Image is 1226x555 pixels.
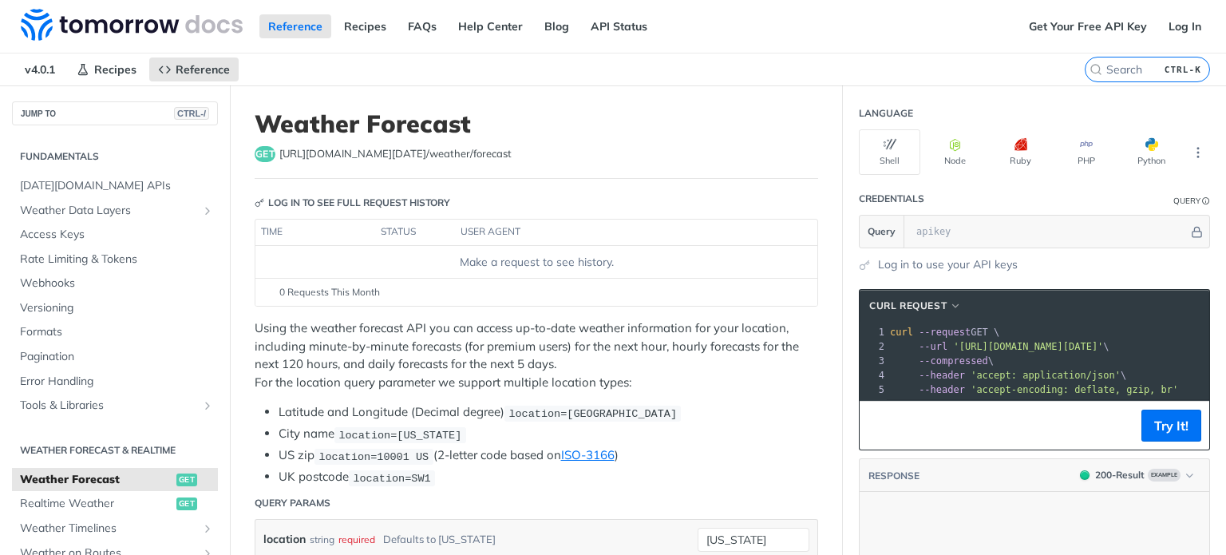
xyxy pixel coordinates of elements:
span: cURL Request [869,299,947,313]
a: Get Your Free API Key [1020,14,1156,38]
span: Recipes [94,62,136,77]
span: Weather Data Layers [20,203,197,219]
button: 200200-ResultExample [1072,467,1201,483]
span: location=[US_STATE] [338,429,461,441]
span: Example [1148,469,1181,482]
a: Blog [536,14,578,38]
button: Node [924,129,986,175]
a: API Status [582,14,656,38]
a: Log in to use your API keys [878,256,1018,273]
a: Weather Forecastget [12,468,218,492]
a: ISO-3166 [561,447,615,462]
a: Webhooks [12,272,218,295]
span: location=10001 US [318,450,429,462]
span: Weather Timelines [20,521,197,537]
span: location=SW1 [353,472,430,484]
li: UK postcode [279,468,818,486]
th: time [255,220,375,245]
div: required [338,528,375,551]
a: Formats [12,320,218,344]
button: cURL Request [864,298,967,314]
button: RESPONSE [868,468,920,484]
span: Realtime Weather [20,496,172,512]
span: 'accept: application/json' [971,370,1121,381]
div: Credentials [859,192,924,206]
span: GET \ [890,327,999,338]
div: Log in to see full request history [255,196,450,210]
span: get [176,474,197,486]
span: --compressed [919,355,988,367]
span: v4.0.1 [16,57,64,81]
span: 'accept-encoding: deflate, gzip, br' [971,384,1178,395]
a: Access Keys [12,223,218,247]
img: Tomorrow.io Weather API Docs [21,9,243,41]
svg: Search [1090,63,1102,76]
button: Shell [859,129,920,175]
div: Language [859,106,913,121]
span: curl [890,327,913,338]
th: user agent [455,220,785,245]
button: More Languages [1186,141,1210,165]
div: 1 [860,325,887,339]
label: location [263,528,306,551]
th: status [375,220,455,245]
input: apikey [908,216,1188,248]
button: Show subpages for Weather Data Layers [201,204,214,217]
div: 2 [860,339,887,354]
p: Using the weather forecast API you can access up-to-date weather information for your location, i... [255,319,818,391]
button: JUMP TOCTRL-/ [12,101,218,125]
a: Rate Limiting & Tokens [12,248,218,272]
h2: Weather Forecast & realtime [12,443,218,458]
i: Information [1202,197,1210,205]
a: Error Handling [12,370,218,394]
span: 200 [1080,470,1090,480]
span: Rate Limiting & Tokens [20,252,214,268]
span: Tools & Libraries [20,398,197,414]
a: Realtime Weatherget [12,492,218,516]
span: \ [890,341,1109,352]
kbd: CTRL-K [1161,61,1205,77]
button: Python [1121,129,1182,175]
a: [DATE][DOMAIN_NAME] APIs [12,174,218,198]
span: --request [919,327,971,338]
span: \ [890,355,994,367]
h2: Fundamentals [12,149,218,164]
div: Defaults to [US_STATE] [383,528,496,551]
a: Reference [259,14,331,38]
li: Latitude and Longitude (Decimal degree) [279,403,818,422]
div: 200 - Result [1095,468,1145,482]
a: Pagination [12,345,218,369]
span: Reference [176,62,230,77]
li: US zip (2-letter code based on ) [279,446,818,465]
button: Hide [1188,224,1205,240]
span: 0 Requests This Month [279,285,380,299]
button: Show subpages for Weather Timelines [201,522,214,535]
a: Tools & LibrariesShow subpages for Tools & Libraries [12,394,218,418]
span: '[URL][DOMAIN_NAME][DATE]' [953,341,1103,352]
a: Log In [1160,14,1210,38]
button: Try It! [1141,410,1201,442]
a: Weather Data LayersShow subpages for Weather Data Layers [12,199,218,223]
a: Reference [149,57,239,81]
span: Error Handling [20,374,214,390]
a: Recipes [68,57,145,81]
div: Query Params [255,496,330,510]
span: --header [919,384,965,395]
a: FAQs [399,14,445,38]
span: https://api.tomorrow.io/v4/weather/forecast [279,146,512,162]
div: Query [1173,195,1200,207]
a: Recipes [335,14,395,38]
button: Show subpages for Tools & Libraries [201,399,214,412]
div: 3 [860,354,887,368]
span: Pagination [20,349,214,365]
div: string [310,528,334,551]
span: [DATE][DOMAIN_NAME] APIs [20,178,214,194]
button: Query [860,216,904,248]
button: Copy to clipboard [868,414,890,438]
a: Weather TimelinesShow subpages for Weather Timelines [12,517,218,541]
div: 4 [860,368,887,383]
svg: Key [255,198,264,208]
span: get [255,146,275,162]
span: Versioning [20,300,214,316]
button: Ruby [990,129,1051,175]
